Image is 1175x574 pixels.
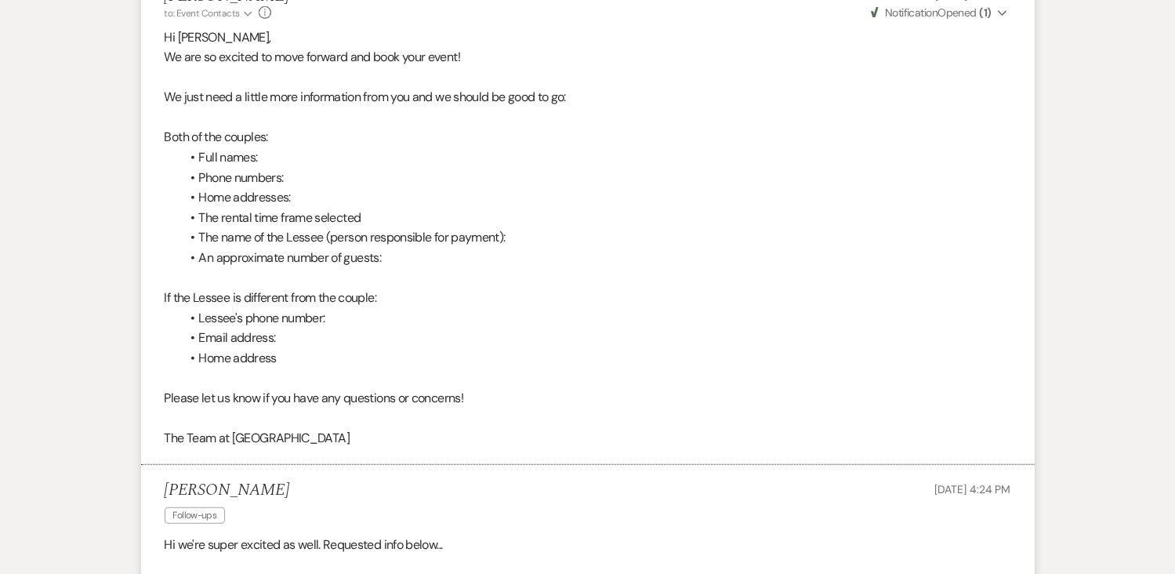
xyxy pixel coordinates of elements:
[165,388,1011,409] p: Please let us know if you have any questions or concerns!
[165,536,443,553] span: Hi we're super excited as well. Requested info below...
[934,482,1010,496] span: [DATE] 4:24 PM
[165,481,289,500] h5: [PERSON_NAME]
[165,127,1011,147] p: Both of the couples:
[165,7,240,20] span: to: Event Contacts
[165,27,1011,48] p: Hi [PERSON_NAME],
[979,5,991,20] strong: ( 1 )
[180,248,1011,268] li: An approximate number of guests:
[165,6,255,20] button: to: Event Contacts
[180,147,1011,168] li: Full names:
[165,47,1011,67] p: We are so excited to move forward and book your event!
[871,5,992,20] span: Opened
[180,328,1011,348] li: Email address:
[165,428,1011,449] p: The Team at [GEOGRAPHIC_DATA]
[180,227,1011,248] li: The name of the Lessee (person responsible for payment):
[885,5,937,20] span: Notification
[869,5,1011,21] button: NotificationOpened (1)
[180,348,1011,369] li: Home address
[165,507,226,524] span: Follow-ups
[180,208,1011,228] li: The rental time frame selected
[165,288,1011,308] p: If the Lessee is different from the couple:
[180,187,1011,208] li: Home addresses:
[180,308,1011,329] li: Lessee's phone number:
[165,87,1011,107] p: We just need a little more information from you and we should be good to go:
[180,168,1011,188] li: Phone numbers:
